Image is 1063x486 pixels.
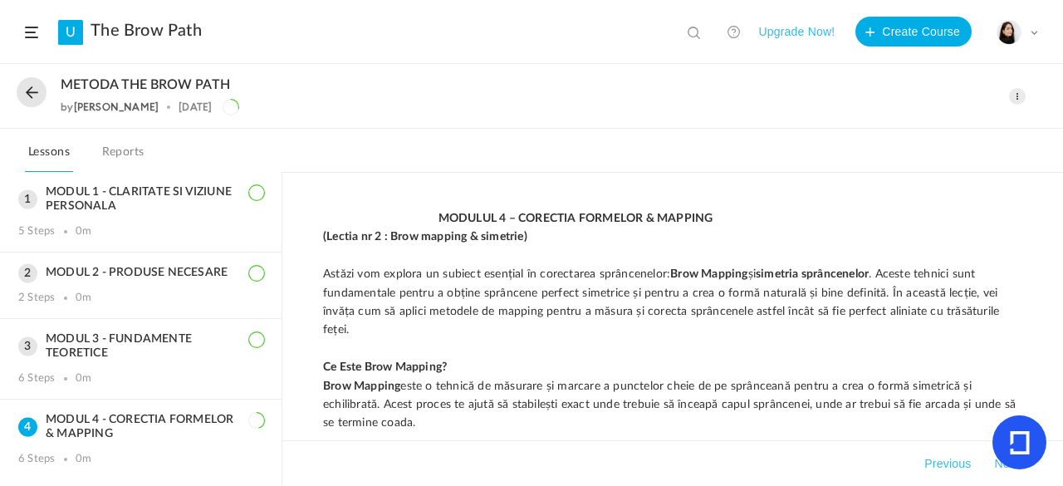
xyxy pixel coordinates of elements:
[997,21,1021,44] img: poza-profil.jpg
[921,454,974,474] button: Previous
[323,265,1022,340] p: Astăzi vom explora un subiect esențial în corectarea sprâncenelor: și . Aceste tehnici sunt funda...
[18,332,263,361] h3: MODUL 3 - FUNDAMENTE TEORETICE
[61,77,230,93] span: METODA THE BROW PATH
[179,101,212,113] div: [DATE]
[18,225,55,238] div: 5 Steps
[756,268,869,280] strong: simetria sprâncenelor
[18,185,263,214] h3: MODUL 1 - CLARITATE SI VIZIUNE PERSONALA
[76,372,91,385] div: 0m
[58,20,83,45] a: U
[61,101,159,113] div: by
[323,361,447,373] strong: Ce Este Brow Mapping?
[323,231,527,243] strong: (Lectia nr 2 : Brow mapping & simetrie)
[76,453,91,466] div: 0m
[91,21,202,41] a: The Brow Path
[323,377,1022,433] p: este o tehnică de măsurare și marcare a punctelor cheie de pe sprânceană pentru a crea o formă si...
[323,380,400,392] strong: Brow Mapping
[758,17,835,47] button: Upgrade Now!
[18,266,263,280] h3: MODUL 2 - PRODUSE NECESARE
[76,225,91,238] div: 0m
[74,101,159,113] a: [PERSON_NAME]
[670,268,747,280] strong: Brow Mapping
[855,17,972,47] button: Create Course
[18,413,263,441] h3: MODUL 4 - CORECTIA FORMELOR & MAPPING
[25,141,73,173] a: Lessons
[991,454,1022,474] button: Next
[99,141,148,173] a: Reports
[18,292,55,305] div: 2 Steps
[18,372,55,385] div: 6 Steps
[18,453,55,466] div: 6 Steps
[438,213,713,224] strong: MODULUL 4 – CORECTIA FORMELOR & MAPPING
[76,292,91,305] div: 0m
